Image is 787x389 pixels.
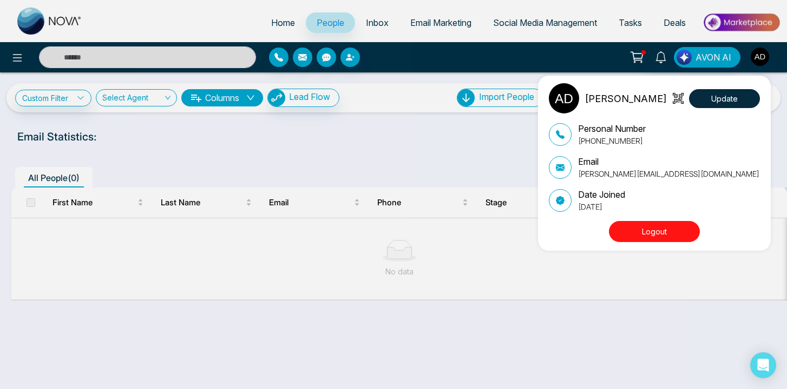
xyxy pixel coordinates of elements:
[578,188,625,201] p: Date Joined
[750,352,776,378] div: Open Intercom Messenger
[578,135,646,146] p: [PHONE_NUMBER]
[578,168,759,179] p: [PERSON_NAME][EMAIL_ADDRESS][DOMAIN_NAME]
[578,122,646,135] p: Personal Number
[689,89,760,108] button: Update
[578,155,759,168] p: Email
[585,91,667,106] p: [PERSON_NAME]
[578,201,625,212] p: [DATE]
[609,221,700,242] button: Logout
